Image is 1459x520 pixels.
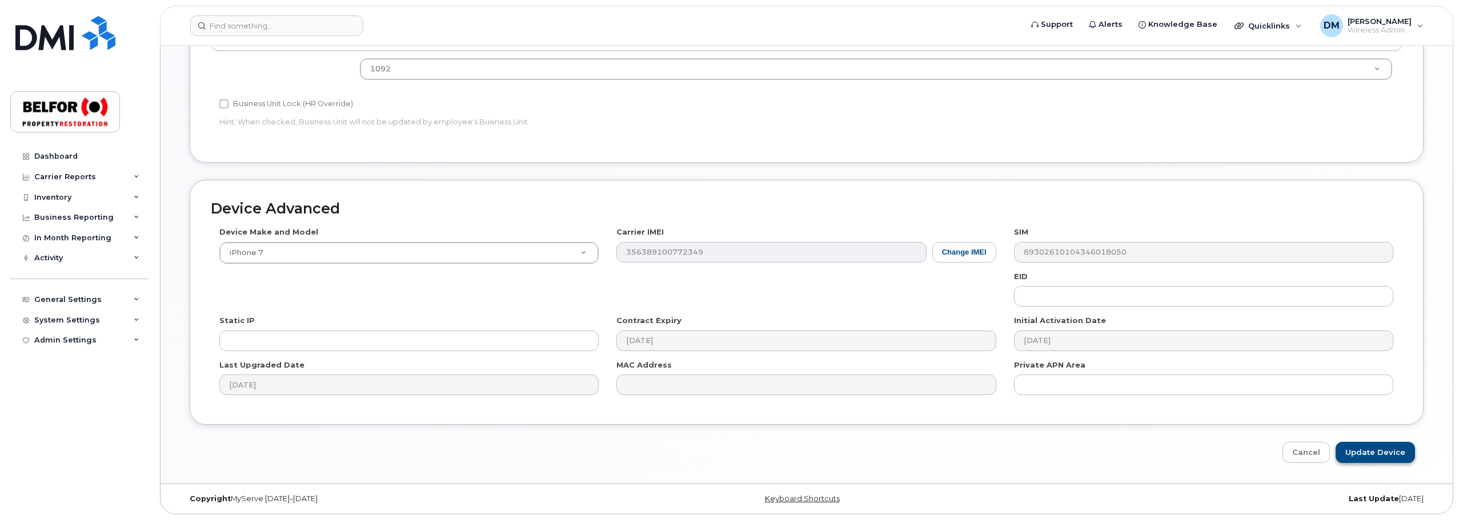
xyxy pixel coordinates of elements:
[616,227,664,237] label: Carrier IMEI
[1349,494,1399,503] strong: Last Update
[1282,442,1330,463] a: Cancel
[1014,360,1085,370] label: Private APN Area
[1014,227,1028,237] label: SIM
[181,494,598,503] div: MyServe [DATE]–[DATE]
[1312,14,1432,37] div: Dan Maiuri
[932,242,996,263] button: Change IMEI
[1014,271,1028,282] label: EID
[1015,494,1432,503] div: [DATE]
[223,248,263,258] span: iPhone 7
[219,99,229,108] input: Business Unit Lock (HR Override)
[616,315,682,326] label: Contract Expiry
[1081,13,1131,36] a: Alerts
[219,116,996,127] p: Hint: When checked, Business Unit will not be updated by employee's Business Unit
[1014,315,1106,326] label: Initial Activation Date
[1348,17,1412,26] span: [PERSON_NAME]
[211,201,1402,217] h2: Device Advanced
[1148,19,1217,30] span: Knowledge Base
[219,97,353,111] label: Business Unit Lock (HR Override)
[220,243,598,263] a: iPhone 7
[616,360,672,370] label: MAC Address
[1226,14,1310,37] div: Quicklinks
[1131,13,1225,36] a: Knowledge Base
[219,360,304,370] label: Last Upgraded Date
[765,494,840,503] a: Keyboard Shortcuts
[1023,13,1081,36] a: Support
[1248,21,1290,30] span: Quicklinks
[219,315,255,326] label: Static IP
[1336,442,1415,463] input: Update Device
[370,65,391,73] span: 1092
[190,15,363,36] input: Find something...
[1041,19,1073,30] span: Support
[190,494,231,503] strong: Copyright
[1099,19,1123,30] span: Alerts
[1348,26,1412,35] span: Wireless Admin
[219,227,318,237] label: Device Make and Model
[1324,19,1340,33] span: DM
[360,59,1392,79] a: 1092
